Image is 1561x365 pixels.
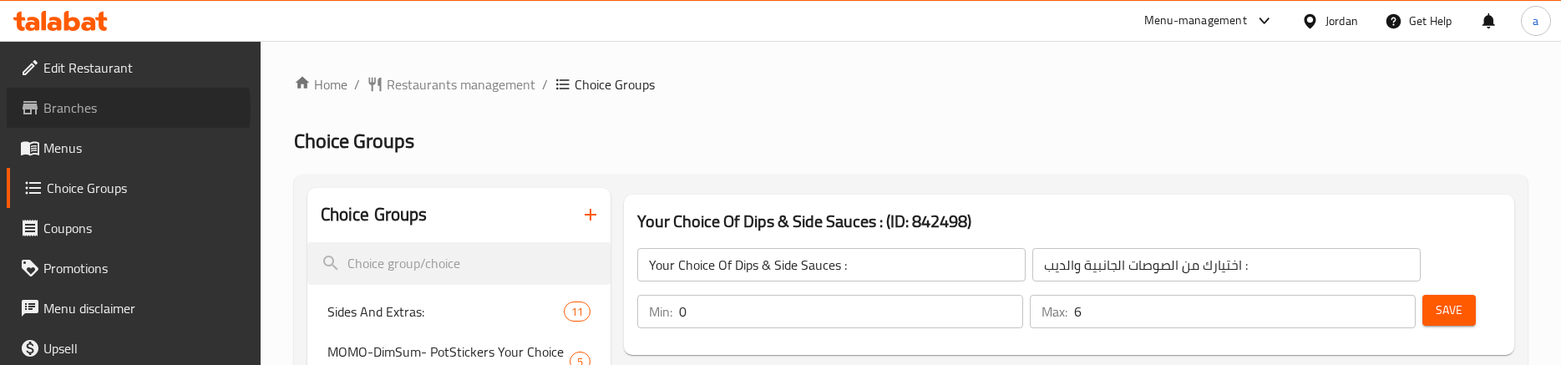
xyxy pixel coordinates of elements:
a: Coupons [7,208,261,248]
span: Coupons [43,218,247,238]
a: Choice Groups [7,168,261,208]
div: Jordan [1325,12,1358,30]
nav: breadcrumb [294,74,1528,94]
a: Home [294,74,347,94]
span: Branches [43,98,247,118]
span: Choice Groups [47,178,247,198]
h2: Choice Groups [321,202,428,227]
a: Menu disclaimer [7,288,261,328]
div: Choices [564,302,590,322]
a: Edit Restaurant [7,48,261,88]
button: Save [1422,295,1476,326]
div: Menu-management [1144,11,1247,31]
span: Sides And Extras: [327,302,564,322]
span: Save [1436,300,1462,321]
a: Branches [7,88,261,128]
span: a [1533,12,1538,30]
input: search [307,242,611,285]
span: Menus [43,138,247,158]
h3: Your Choice Of Dips & Side Sauces : (ID: 842498) [637,208,1501,235]
div: Sides And Extras:11 [307,291,611,332]
a: Menus [7,128,261,168]
span: 11 [565,304,590,320]
li: / [542,74,548,94]
p: Min: [649,302,672,322]
span: Upsell [43,338,247,358]
span: Restaurants management [387,74,535,94]
li: / [354,74,360,94]
span: Menu disclaimer [43,298,247,318]
span: Promotions [43,258,247,278]
p: Max: [1042,302,1067,322]
a: Restaurants management [367,74,535,94]
a: Promotions [7,248,261,288]
span: Choice Groups [575,74,655,94]
span: Choice Groups [294,122,414,160]
span: Edit Restaurant [43,58,247,78]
